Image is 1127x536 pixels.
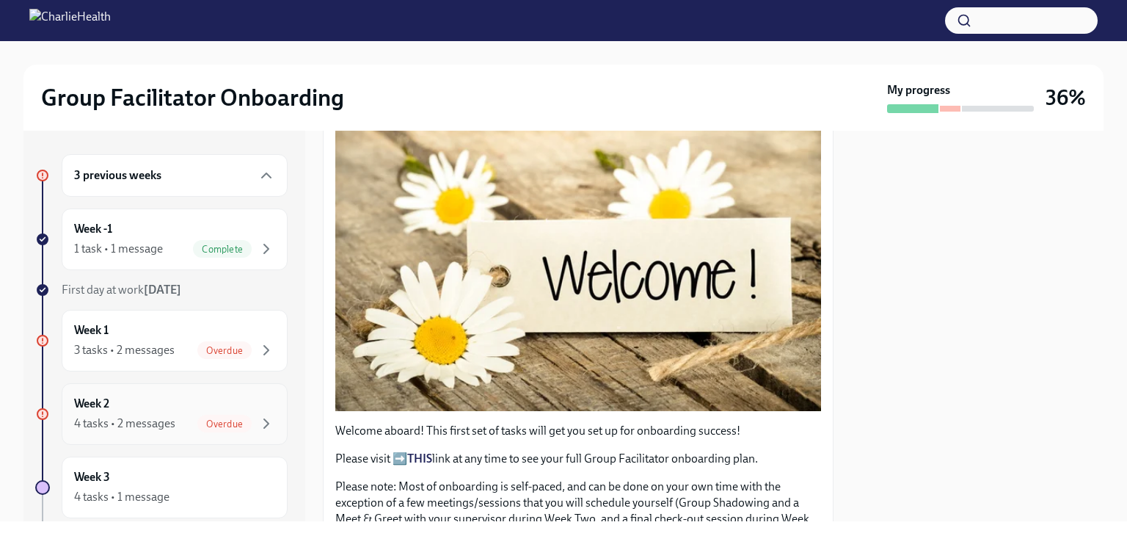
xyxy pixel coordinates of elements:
[29,9,111,32] img: CharlieHealth
[74,469,110,485] h6: Week 3
[407,452,432,466] a: THIS
[74,489,169,505] div: 4 tasks • 1 message
[35,282,288,298] a: First day at work[DATE]
[74,322,109,338] h6: Week 1
[35,383,288,445] a: Week 24 tasks • 2 messagesOverdue
[62,283,181,297] span: First day at work
[62,154,288,197] div: 3 previous weeks
[335,120,821,411] button: Zoom image
[193,244,252,255] span: Complete
[197,419,252,430] span: Overdue
[74,221,112,237] h6: Week -1
[1046,84,1086,111] h3: 36%
[35,310,288,372] a: Week 13 tasks • 2 messagesOverdue
[144,283,181,297] strong: [DATE]
[197,345,252,356] span: Overdue
[335,423,821,439] p: Welcome aboard! This first set of tasks will get you set up for onboarding success!
[74,241,163,257] div: 1 task • 1 message
[74,342,175,358] div: 3 tasks • 2 messages
[74,167,161,184] h6: 3 previous weeks
[35,457,288,518] a: Week 34 tasks • 1 message
[74,416,175,432] div: 4 tasks • 2 messages
[35,209,288,270] a: Week -11 task • 1 messageComplete
[41,83,344,112] h2: Group Facilitator Onboarding
[74,396,109,412] h6: Week 2
[887,82,950,98] strong: My progress
[335,451,821,467] p: Please visit ➡️ link at any time to see your full Group Facilitator onboarding plan.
